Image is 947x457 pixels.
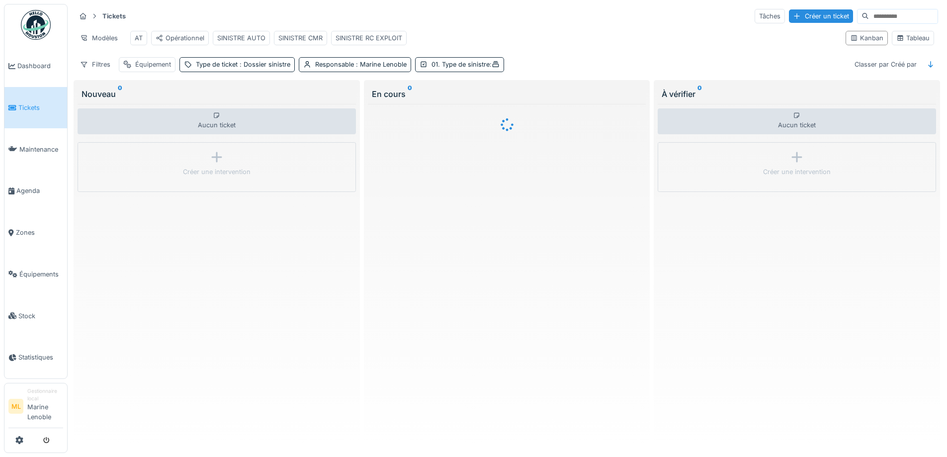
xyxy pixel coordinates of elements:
[278,33,323,43] div: SINISTRE CMR
[315,60,407,69] div: Responsable
[217,33,265,43] div: SINISTRE AUTO
[850,33,883,43] div: Kanban
[16,186,63,195] span: Agenda
[431,60,500,69] div: 01. Type de sinistre
[697,88,702,100] sup: 0
[8,387,63,428] a: ML Gestionnaire localMarine Lenoble
[98,11,130,21] strong: Tickets
[78,108,356,134] div: Aucun ticket
[4,128,67,170] a: Maintenance
[408,88,412,100] sup: 0
[8,399,23,414] li: ML
[118,88,122,100] sup: 0
[4,170,67,212] a: Agenda
[21,10,51,40] img: Badge_color-CXgf-gQk.svg
[156,33,204,43] div: Opérationnel
[4,295,67,337] a: Stock
[896,33,930,43] div: Tableau
[27,387,63,403] div: Gestionnaire local
[18,311,63,321] span: Stock
[183,167,251,177] div: Créer une intervention
[763,167,831,177] div: Créer une intervention
[789,9,853,23] div: Créer un ticket
[4,254,67,295] a: Équipements
[850,57,921,72] div: Classer par Créé par
[662,88,932,100] div: À vérifier
[658,108,936,134] div: Aucun ticket
[135,60,171,69] div: Équipement
[4,45,67,87] a: Dashboard
[336,33,402,43] div: SINISTRE RC EXPLOIT
[4,337,67,378] a: Statistiques
[19,270,63,279] span: Équipements
[18,103,63,112] span: Tickets
[238,61,290,68] span: : Dossier sinistre
[76,57,115,72] div: Filtres
[19,145,63,154] span: Maintenance
[196,60,290,69] div: Type de ticket
[490,61,500,68] span: :
[82,88,352,100] div: Nouveau
[18,353,63,362] span: Statistiques
[354,61,407,68] span: : Marine Lenoble
[755,9,785,23] div: Tâches
[4,87,67,129] a: Tickets
[76,31,122,45] div: Modèles
[372,88,642,100] div: En cours
[4,212,67,254] a: Zones
[27,387,63,426] li: Marine Lenoble
[16,228,63,237] span: Zones
[17,61,63,71] span: Dashboard
[135,33,143,43] div: AT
